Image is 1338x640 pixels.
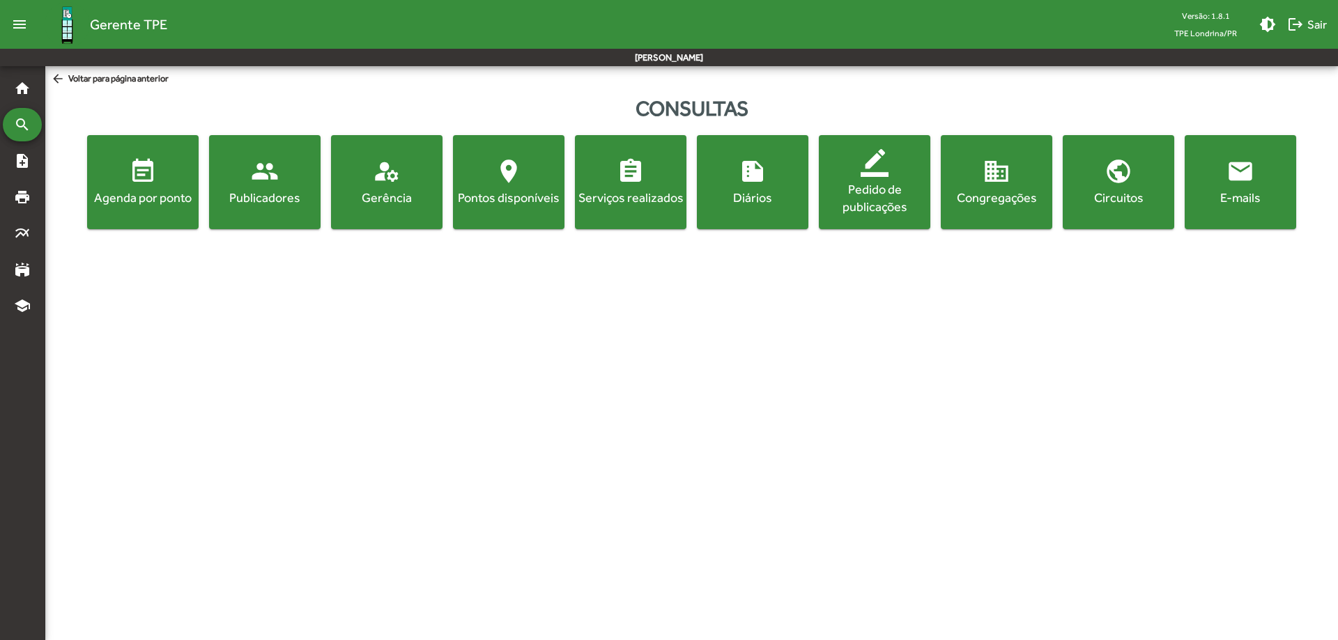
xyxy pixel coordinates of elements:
div: E-mails [1187,189,1293,206]
button: Sair [1282,12,1332,37]
mat-icon: public [1105,157,1132,185]
div: Pontos disponíveis [456,189,562,206]
mat-icon: domain [983,157,1010,185]
mat-icon: manage_accounts [373,157,401,185]
mat-icon: location_on [495,157,523,185]
mat-icon: assignment [617,157,645,185]
button: Publicadores [209,135,321,229]
button: Agenda por ponto [87,135,199,229]
button: Circuitos [1063,135,1174,229]
mat-icon: summarize [739,157,767,185]
a: Gerente TPE [33,2,167,47]
span: Gerente TPE [90,13,167,36]
div: Circuitos [1066,189,1171,206]
mat-icon: event_note [129,157,157,185]
div: Publicadores [212,189,318,206]
button: Serviços realizados [575,135,686,229]
img: Logo [45,2,90,47]
span: TPE Londrina/PR [1163,24,1248,42]
div: Congregações [944,189,1049,206]
mat-icon: logout [1287,16,1304,33]
span: Sair [1287,12,1327,37]
mat-icon: border_color [861,149,889,177]
mat-icon: arrow_back [51,72,68,87]
mat-icon: menu [6,10,33,38]
div: Versão: 1.8.1 [1163,7,1248,24]
button: Pedido de publicações [819,135,930,229]
div: Agenda por ponto [90,189,196,206]
span: Voltar para página anterior [51,72,169,87]
mat-icon: people [251,157,279,185]
mat-icon: brightness_medium [1259,16,1276,33]
mat-icon: multiline_chart [14,225,31,242]
div: Pedido de publicações [822,180,928,215]
button: Pontos disponíveis [453,135,564,229]
mat-icon: note_add [14,153,31,169]
mat-icon: print [14,189,31,205]
div: Diários [700,189,806,206]
mat-icon: search [14,116,31,133]
button: Gerência [331,135,443,229]
mat-icon: home [14,80,31,97]
div: Serviços realizados [578,189,684,206]
button: E-mails [1185,135,1296,229]
button: Diários [697,135,808,229]
div: Consultas [45,93,1338,124]
button: Congregações [941,135,1052,229]
mat-icon: email [1226,157,1254,185]
div: Gerência [334,189,440,206]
